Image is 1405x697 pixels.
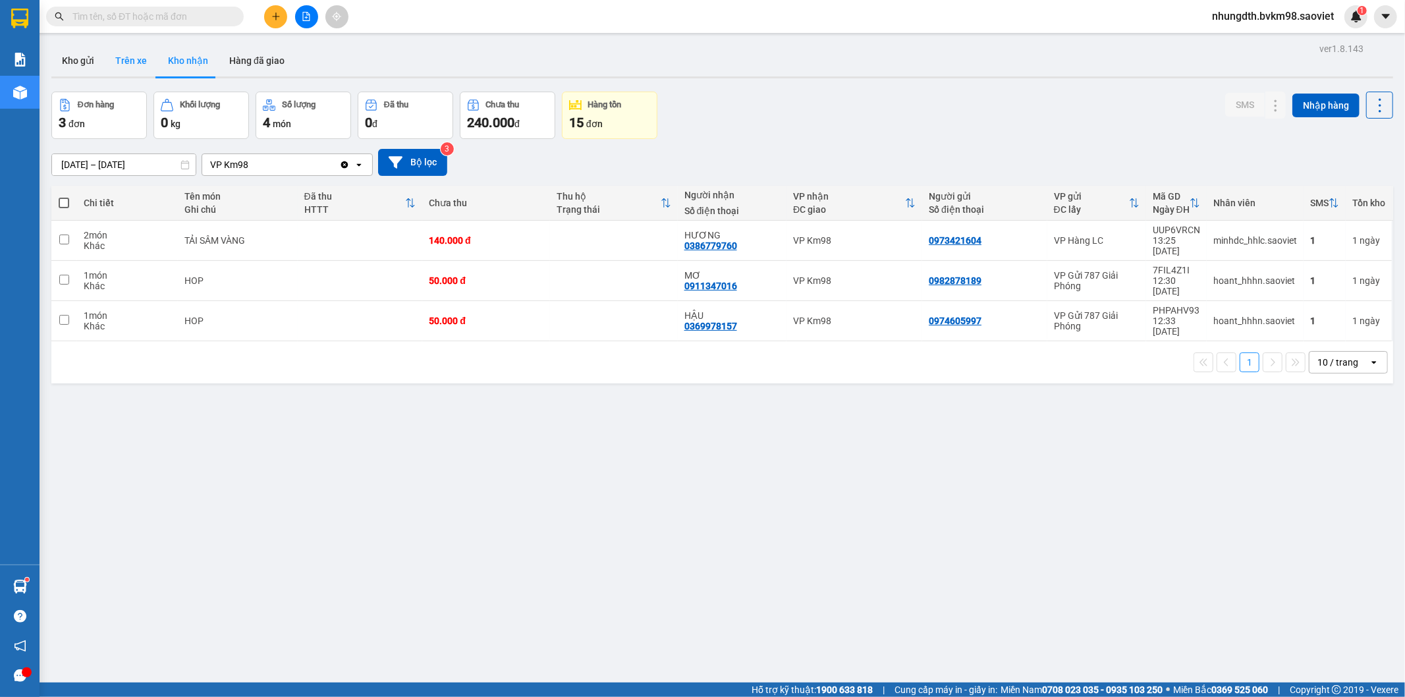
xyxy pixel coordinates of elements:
[210,158,248,171] div: VP Km98
[1352,316,1385,326] div: 1
[684,270,781,281] div: MƠ
[72,9,228,24] input: Tìm tên, số ĐT hoặc mã đơn
[1213,275,1297,286] div: hoant_hhhn.saoviet
[1153,204,1190,215] div: Ngày ĐH
[358,92,453,139] button: Đã thu0đ
[13,580,27,594] img: warehouse-icon
[1153,235,1200,256] div: 13:25 [DATE]
[13,86,27,99] img: warehouse-icon
[180,100,220,109] div: Khối lượng
[429,316,543,326] div: 50.000 đ
[1201,8,1344,24] span: nhungdth.bvkm98.saoviet
[153,92,249,139] button: Khối lượng0kg
[372,119,377,129] span: đ
[14,669,26,682] span: message
[304,204,406,215] div: HTTT
[298,186,423,221] th: Toggle SortBy
[1317,356,1358,369] div: 10 / trang
[365,115,372,130] span: 0
[1054,310,1140,331] div: VP Gửi 787 Giải Phóng
[684,206,781,216] div: Số điện thoại
[1166,687,1170,692] span: ⚪️
[588,100,622,109] div: Hàng tồn
[1360,316,1380,326] span: ngày
[84,270,171,281] div: 1 món
[378,149,447,176] button: Bộ lọc
[1240,352,1259,372] button: 1
[1213,198,1297,208] div: Nhân viên
[105,45,157,76] button: Trên xe
[1360,275,1380,286] span: ngày
[486,100,520,109] div: Chưa thu
[684,321,737,331] div: 0369978157
[13,53,27,67] img: solution-icon
[263,115,270,130] span: 4
[793,191,905,202] div: VP nhận
[929,316,981,326] div: 0974605997
[184,316,291,326] div: HOP
[569,115,584,130] span: 15
[1054,204,1129,215] div: ĐC lấy
[184,235,291,246] div: TẢI SÂM VÀNG
[550,186,678,221] th: Toggle SortBy
[895,683,997,697] span: Cung cấp máy in - giấy in:
[557,191,661,202] div: Thu hộ
[1369,357,1379,368] svg: open
[250,158,251,171] input: Selected VP Km98.
[1278,683,1280,697] span: |
[514,119,520,129] span: đ
[929,235,981,246] div: 0973421604
[384,100,408,109] div: Đã thu
[325,5,348,28] button: aim
[84,230,171,240] div: 2 món
[1360,6,1364,15] span: 1
[59,115,66,130] span: 3
[793,275,916,286] div: VP Km98
[1374,5,1397,28] button: caret-down
[752,683,873,697] span: Hỗ trợ kỹ thuật:
[14,640,26,652] span: notification
[1153,275,1200,296] div: 12:30 [DATE]
[184,204,291,215] div: Ghi chú
[1310,198,1329,208] div: SMS
[161,115,168,130] span: 0
[684,190,781,200] div: Người nhận
[295,5,318,28] button: file-add
[332,12,341,21] span: aim
[84,310,171,321] div: 1 món
[11,9,28,28] img: logo-vxr
[1360,235,1380,246] span: ngày
[1054,191,1129,202] div: VP gửi
[1153,191,1190,202] div: Mã GD
[273,119,291,129] span: món
[69,119,85,129] span: đơn
[1310,275,1339,286] div: 1
[1213,235,1297,246] div: minhdc_hhlc.saoviet
[1211,684,1268,695] strong: 0369 525 060
[883,683,885,697] span: |
[1319,42,1364,56] div: ver 1.8.143
[1310,235,1339,246] div: 1
[84,240,171,251] div: Khác
[184,191,291,202] div: Tên món
[441,142,454,155] sup: 3
[429,275,543,286] div: 50.000 đ
[25,578,29,582] sup: 1
[1304,186,1346,221] th: Toggle SortBy
[586,119,603,129] span: đơn
[219,45,295,76] button: Hàng đã giao
[84,281,171,291] div: Khác
[1225,93,1265,117] button: SMS
[354,159,364,170] svg: open
[1332,685,1341,694] span: copyright
[684,230,781,240] div: HƯƠNG
[1358,6,1367,15] sup: 1
[304,191,406,202] div: Đã thu
[52,154,196,175] input: Select a date range.
[1292,94,1360,117] button: Nhập hàng
[1380,11,1392,22] span: caret-down
[786,186,922,221] th: Toggle SortBy
[157,45,219,76] button: Kho nhận
[1173,683,1268,697] span: Miền Bắc
[84,321,171,331] div: Khác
